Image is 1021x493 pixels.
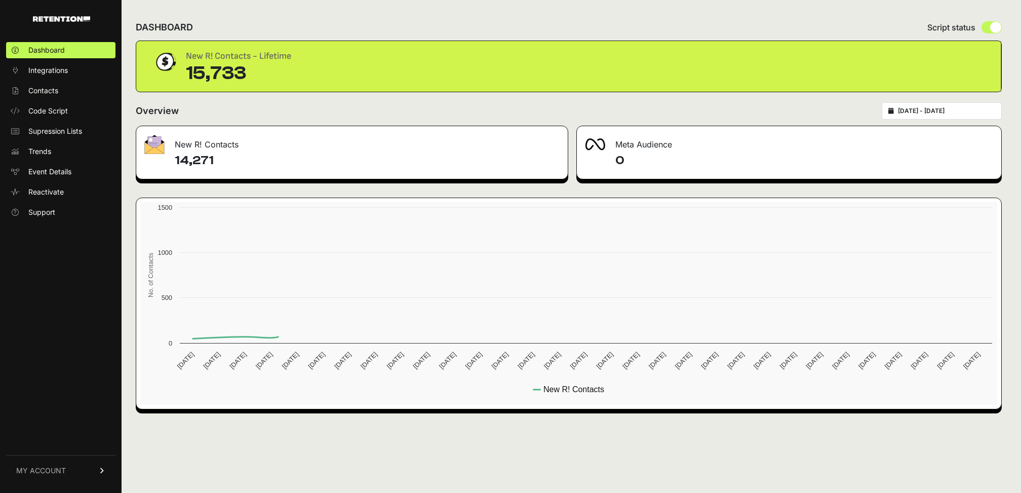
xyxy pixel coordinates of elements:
[6,83,115,99] a: Contacts
[615,153,993,169] h4: 0
[186,49,291,63] div: New R! Contacts - Lifetime
[909,351,929,370] text: [DATE]
[6,204,115,220] a: Support
[647,351,667,370] text: [DATE]
[228,351,248,370] text: [DATE]
[28,65,68,75] span: Integrations
[359,351,379,370] text: [DATE]
[175,153,560,169] h4: 14,271
[490,351,510,370] text: [DATE]
[281,351,300,370] text: [DATE]
[752,351,772,370] text: [DATE]
[935,351,955,370] text: [DATE]
[6,184,115,200] a: Reactivate
[438,351,457,370] text: [DATE]
[805,351,824,370] text: [DATE]
[778,351,798,370] text: [DATE]
[516,351,536,370] text: [DATE]
[962,351,981,370] text: [DATE]
[162,294,172,301] text: 500
[857,351,877,370] text: [DATE]
[621,351,641,370] text: [DATE]
[28,126,82,136] span: Supression Lists
[577,126,1001,157] div: Meta Audience
[33,16,90,22] img: Retention.com
[6,103,115,119] a: Code Script
[28,86,58,96] span: Contacts
[28,146,51,157] span: Trends
[831,351,850,370] text: [DATE]
[543,385,604,394] text: New R! Contacts
[6,62,115,79] a: Integrations
[333,351,352,370] text: [DATE]
[152,49,178,74] img: dollar-coin-05c43ed7efb7bc0c12610022525b4bbbb207c7efeef5aecc26f025e68dcafac9.png
[700,351,720,370] text: [DATE]
[147,253,154,297] text: No. of Contacts
[254,351,274,370] text: [DATE]
[186,63,291,84] div: 15,733
[6,123,115,139] a: Supression Lists
[28,187,64,197] span: Reactivate
[411,351,431,370] text: [DATE]
[595,351,615,370] text: [DATE]
[202,351,221,370] text: [DATE]
[28,207,55,217] span: Support
[169,339,172,347] text: 0
[136,20,193,34] h2: DASHBOARD
[569,351,588,370] text: [DATE]
[158,204,172,211] text: 1500
[6,143,115,160] a: Trends
[726,351,745,370] text: [DATE]
[136,104,179,118] h2: Overview
[136,126,568,157] div: New R! Contacts
[542,351,562,370] text: [DATE]
[28,45,65,55] span: Dashboard
[6,455,115,486] a: MY ACCOUNT
[927,21,975,33] span: Script status
[16,466,66,476] span: MY ACCOUNT
[585,138,605,150] img: fa-meta-2f981b61bb99beabf952f7030308934f19ce035c18b003e963880cc3fabeebb7.png
[385,351,405,370] text: [DATE]
[306,351,326,370] text: [DATE]
[674,351,693,370] text: [DATE]
[464,351,484,370] text: [DATE]
[144,135,165,154] img: fa-envelope-19ae18322b30453b285274b1b8af3d052b27d846a4fbe8435d1a52b978f639a2.png
[158,249,172,256] text: 1000
[28,167,71,177] span: Event Details
[883,351,903,370] text: [DATE]
[6,42,115,58] a: Dashboard
[28,106,68,116] span: Code Script
[6,164,115,180] a: Event Details
[176,351,195,370] text: [DATE]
